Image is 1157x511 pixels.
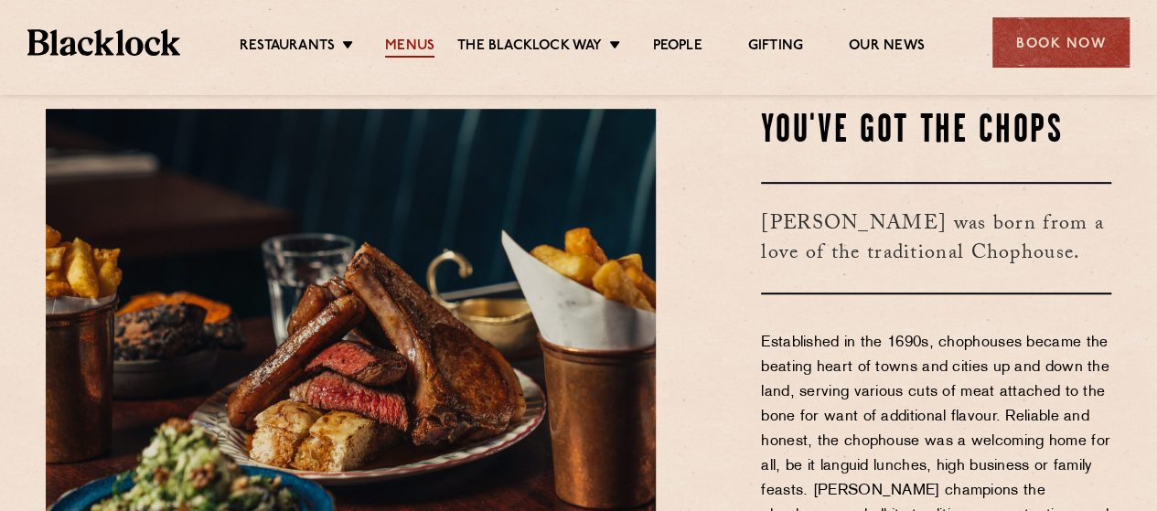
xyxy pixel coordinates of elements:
h2: You've Got The Chops [761,109,1111,154]
a: Our News [849,37,925,58]
a: The Blacklock Way [457,37,602,58]
a: Restaurants [240,37,335,58]
a: People [652,37,702,58]
div: Book Now [992,17,1130,68]
a: Menus [385,37,434,58]
a: Gifting [748,37,803,58]
img: BL_Textured_Logo-footer-cropped.svg [27,29,180,55]
h3: [PERSON_NAME] was born from a love of the traditional Chophouse. [761,182,1111,294]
